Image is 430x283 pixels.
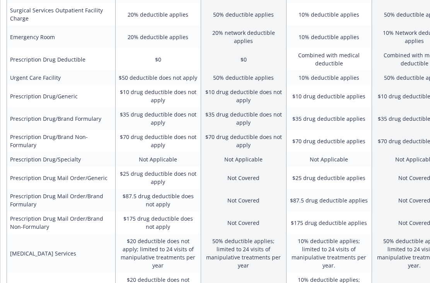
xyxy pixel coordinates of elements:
[286,130,372,152] td: $70 drug deductible applies
[286,234,372,273] td: 10% deductible applies; limited to 24 visits of manipulative treatments per year.
[7,85,116,107] td: Prescription Drug/Generic
[286,85,372,107] td: $10 drug deductible applies
[286,48,372,70] td: Combined with medical deductible
[201,3,286,26] td: 50% deductible applies
[286,152,372,166] td: Not Applicable
[115,189,201,211] td: $87.5 drug deductible does not apply
[7,234,116,273] td: [MEDICAL_DATA] Services
[201,70,286,85] td: 50% deductible applies
[7,26,116,48] td: Emergency Room
[286,166,372,189] td: $25 drug deductible applies
[115,107,201,130] td: $35 drug deductible does not apply
[7,166,116,189] td: Prescription Drug Mail Order/Generic
[201,48,286,70] td: $0
[286,3,372,26] td: 10% deductible applies
[7,130,116,152] td: Prescription Drug/Brand Non-Formulary
[201,166,286,189] td: Not Covered
[7,3,116,26] td: Surgical Services Outpatient Facility Charge
[7,107,116,130] td: Prescription Drug/Brand Formulary
[286,189,372,211] td: $87.5 drug deductible applies
[201,130,286,152] td: $70 drug deductible does not apply
[286,26,372,48] td: 10% deductible applies
[115,130,201,152] td: $70 drug deductible does not apply
[115,48,201,70] td: $0
[115,166,201,189] td: $25 drug deductible does not apply
[7,211,116,234] td: Prescription Drug Mail Order/Brand Non-Formulary
[201,234,286,273] td: 50% deductible applies; limited to 24 visits of manipulative treatments per year
[7,152,116,166] td: Prescription Drug/Specialty
[201,26,286,48] td: 20% network deductible applies
[286,211,372,234] td: $175 drug deductible applies
[201,189,286,211] td: Not Covered
[201,85,286,107] td: $10 drug deductible does not apply
[201,211,286,234] td: Not Covered
[7,70,116,85] td: Urgent Care Facility
[115,85,201,107] td: $10 drug deductible does not apply
[115,152,201,166] td: Not Applicable
[115,211,201,234] td: $175 drug deductible does not apply
[286,70,372,85] td: 10% deductible applies
[7,48,116,70] td: Prescription Drug Deductible
[201,152,286,166] td: Not Applicable
[286,107,372,130] td: $35 drug deductible applies
[115,70,201,85] td: $50 deductible does not apply
[201,107,286,130] td: $35 drug deductible does not apply
[7,189,116,211] td: Prescription Drug Mail Order/Brand Formulary
[115,26,201,48] td: 20% deductible applies
[115,234,201,273] td: $20 deductible does not apply; limited to 24 visits of manipulative treatments per year
[115,3,201,26] td: 20% deductible applies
